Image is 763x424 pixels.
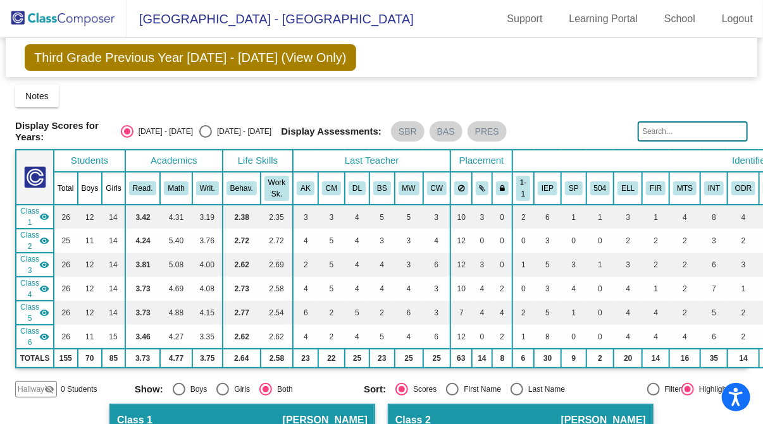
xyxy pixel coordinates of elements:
[669,229,700,253] td: 2
[700,253,728,277] td: 6
[614,301,642,325] td: 4
[364,384,386,395] span: Sort:
[450,172,472,205] th: Keep away students
[423,301,451,325] td: 3
[617,181,638,195] button: ELL
[15,85,59,107] button: Notes
[614,325,642,349] td: 4
[423,325,451,349] td: 6
[102,172,125,205] th: Girls
[223,205,261,229] td: 2.38
[459,384,501,395] div: First Name
[102,301,125,325] td: 14
[728,301,759,325] td: 2
[61,384,97,395] span: 0 Students
[642,229,669,253] td: 2
[450,349,472,368] td: 63
[192,205,223,229] td: 3.19
[472,301,493,325] td: 4
[272,384,293,395] div: Both
[39,284,49,294] mat-icon: visibility
[534,205,561,229] td: 6
[586,253,614,277] td: 1
[160,205,192,229] td: 4.31
[293,229,318,253] td: 4
[712,9,763,29] a: Logout
[492,349,512,368] td: 8
[125,349,161,368] td: 3.73
[586,325,614,349] td: 0
[450,150,512,172] th: Placement
[450,301,472,325] td: 7
[492,172,512,205] th: Keep with teacher
[395,277,423,301] td: 4
[642,301,669,325] td: 4
[318,325,345,349] td: 2
[345,277,369,301] td: 4
[586,301,614,325] td: 0
[125,253,161,277] td: 3.81
[492,205,512,229] td: 0
[212,126,271,137] div: [DATE] - [DATE]
[586,349,614,368] td: 2
[135,384,163,395] span: Show:
[472,277,493,301] td: 4
[423,229,451,253] td: 4
[534,349,561,368] td: 30
[226,181,257,195] button: Behav.
[423,277,451,301] td: 3
[318,301,345,325] td: 2
[229,384,250,395] div: Girls
[450,229,472,253] td: 12
[318,205,345,229] td: 3
[700,301,728,325] td: 5
[427,181,447,195] button: CW
[408,384,437,395] div: Scores
[369,253,395,277] td: 4
[450,205,472,229] td: 10
[512,301,534,325] td: 2
[472,172,493,205] th: Keep with students
[614,253,642,277] td: 3
[78,277,102,301] td: 12
[160,349,192,368] td: 4.77
[261,253,293,277] td: 2.69
[261,205,293,229] td: 2.35
[534,229,561,253] td: 3
[669,205,700,229] td: 4
[586,277,614,301] td: 0
[669,172,700,205] th: Homeroom MTSS intervention
[293,301,318,325] td: 6
[660,384,682,395] div: Filter
[102,277,125,301] td: 14
[673,181,697,195] button: MTS
[160,301,192,325] td: 4.88
[318,172,345,205] th: Candi Moelter
[78,229,102,253] td: 11
[78,205,102,229] td: 12
[261,229,293,253] td: 2.72
[293,325,318,349] td: 4
[223,325,261,349] td: 2.62
[345,349,369,368] td: 25
[39,260,49,270] mat-icon: visibility
[345,253,369,277] td: 4
[565,181,583,195] button: SP
[223,229,261,253] td: 2.72
[497,9,553,29] a: Support
[561,229,586,253] td: 0
[395,301,423,325] td: 6
[669,349,700,368] td: 16
[345,301,369,325] td: 5
[423,349,451,368] td: 25
[102,229,125,253] td: 14
[700,325,728,349] td: 6
[192,229,223,253] td: 3.76
[192,349,223,368] td: 3.75
[261,301,293,325] td: 2.54
[196,181,219,195] button: Writ.
[264,176,289,201] button: Work Sk.
[102,349,125,368] td: 85
[534,277,561,301] td: 3
[54,325,77,349] td: 26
